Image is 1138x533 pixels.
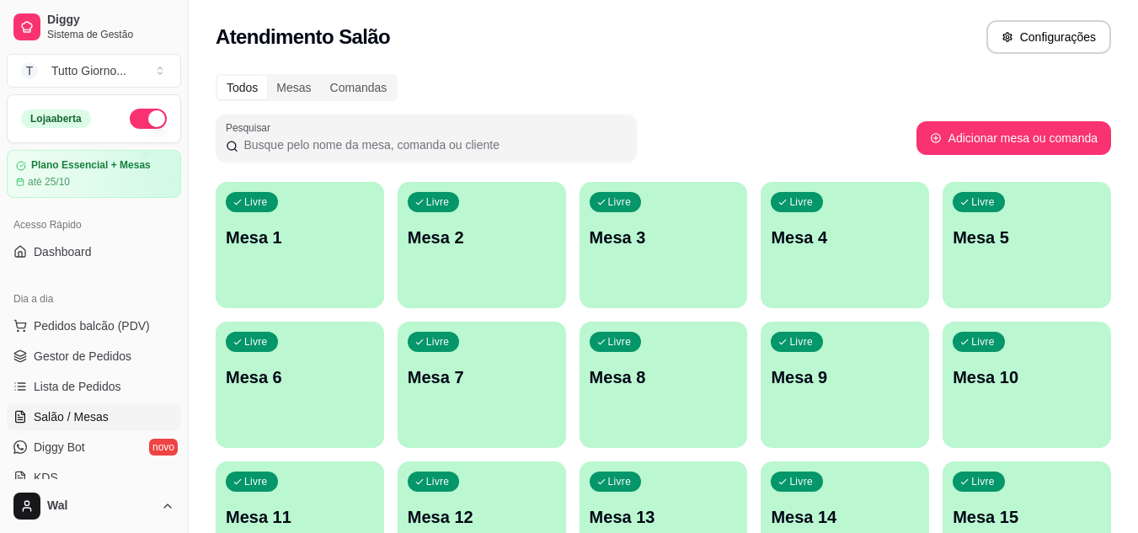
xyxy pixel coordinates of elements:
[7,343,181,370] a: Gestor de Pedidos
[130,109,167,129] button: Alterar Status
[226,365,374,389] p: Mesa 6
[986,20,1111,54] button: Configurações
[971,335,995,349] p: Livre
[34,469,58,486] span: KDS
[408,226,556,249] p: Mesa 2
[34,378,121,395] span: Lista de Pedidos
[580,182,748,308] button: LivreMesa 3
[244,475,268,488] p: Livre
[47,13,174,28] span: Diggy
[7,238,181,265] a: Dashboard
[608,195,632,209] p: Livre
[761,182,929,308] button: LivreMesa 4
[953,505,1101,529] p: Mesa 15
[216,322,384,448] button: LivreMesa 6
[34,408,109,425] span: Salão / Mesas
[7,150,181,198] a: Plano Essencial + Mesasaté 25/10
[943,182,1111,308] button: LivreMesa 5
[47,28,174,41] span: Sistema de Gestão
[7,486,181,526] button: Wal
[426,475,450,488] p: Livre
[244,195,268,209] p: Livre
[7,403,181,430] a: Salão / Mesas
[426,195,450,209] p: Livre
[971,475,995,488] p: Livre
[34,439,85,456] span: Diggy Bot
[398,182,566,308] button: LivreMesa 2
[789,475,813,488] p: Livre
[21,109,91,128] div: Loja aberta
[916,121,1111,155] button: Adicionar mesa ou comanda
[608,335,632,349] p: Livre
[590,365,738,389] p: Mesa 8
[943,322,1111,448] button: LivreMesa 10
[7,54,181,88] button: Select a team
[34,348,131,365] span: Gestor de Pedidos
[21,62,38,79] span: T
[398,322,566,448] button: LivreMesa 7
[608,475,632,488] p: Livre
[7,464,181,491] a: KDS
[267,76,320,99] div: Mesas
[590,226,738,249] p: Mesa 3
[580,322,748,448] button: LivreMesa 8
[7,312,181,339] button: Pedidos balcão (PDV)
[7,7,181,47] a: DiggySistema de Gestão
[971,195,995,209] p: Livre
[7,285,181,312] div: Dia a dia
[238,136,627,153] input: Pesquisar
[771,365,919,389] p: Mesa 9
[216,24,390,51] h2: Atendimento Salão
[771,505,919,529] p: Mesa 14
[590,505,738,529] p: Mesa 13
[321,76,397,99] div: Comandas
[953,226,1101,249] p: Mesa 5
[771,226,919,249] p: Mesa 4
[789,195,813,209] p: Livre
[34,243,92,260] span: Dashboard
[408,505,556,529] p: Mesa 12
[47,498,154,514] span: Wal
[761,322,929,448] button: LivreMesa 9
[244,335,268,349] p: Livre
[226,505,374,529] p: Mesa 11
[216,182,384,308] button: LivreMesa 1
[426,335,450,349] p: Livre
[7,434,181,461] a: Diggy Botnovo
[7,373,181,400] a: Lista de Pedidos
[953,365,1101,389] p: Mesa 10
[789,335,813,349] p: Livre
[226,226,374,249] p: Mesa 1
[51,62,126,79] div: Tutto Giorno ...
[7,211,181,238] div: Acesso Rápido
[34,317,150,334] span: Pedidos balcão (PDV)
[408,365,556,389] p: Mesa 7
[28,175,70,189] article: até 25/10
[226,120,276,135] label: Pesquisar
[217,76,267,99] div: Todos
[31,159,151,172] article: Plano Essencial + Mesas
